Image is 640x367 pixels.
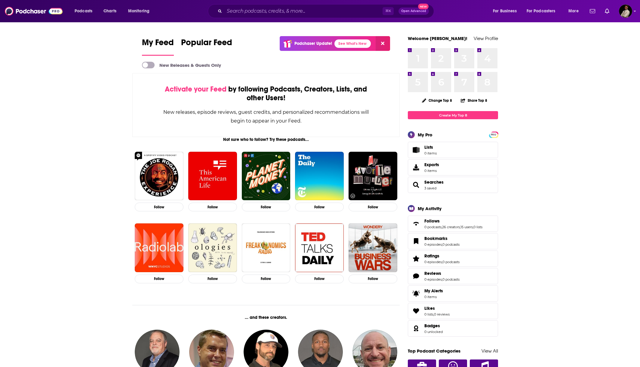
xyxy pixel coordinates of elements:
button: Follow [242,275,291,283]
a: Ratings [424,253,460,259]
span: Likes [408,303,498,319]
span: Lists [424,145,433,150]
span: 0 items [424,169,439,173]
a: Searches [410,181,422,189]
a: The Joe Rogan Experience [135,152,183,201]
span: ⌘ K [383,7,394,15]
img: Freakonomics Radio [242,223,291,272]
a: My Feed [142,37,174,56]
button: open menu [564,6,586,16]
a: My Favorite Murder with Karen Kilgariff and Georgia Hardstark [349,152,397,201]
a: Bookmarks [410,237,422,245]
button: Show profile menu [619,5,632,18]
button: Follow [188,203,237,211]
a: 3 saved [424,186,436,190]
img: The Daily [295,152,344,201]
a: Show notifications dropdown [602,6,612,16]
span: Podcasts [75,7,92,15]
input: Search podcasts, credits, & more... [224,6,383,16]
div: New releases, episode reviews, guest credits, and personalized recommendations will begin to appe... [163,108,369,125]
span: Follows [408,216,498,232]
span: , [433,312,434,316]
img: Ologies with Alie Ward [188,223,237,272]
div: Search podcasts, credits, & more... [214,4,440,18]
span: My Alerts [424,288,443,294]
span: Badges [424,323,440,328]
a: 0 unlocked [424,330,443,334]
button: Change Top 8 [418,97,456,104]
button: Follow [349,275,397,283]
a: 0 episodes [424,260,442,264]
span: Ratings [424,253,439,259]
img: Business Wars [349,223,397,272]
span: Open Advanced [401,10,426,13]
span: Activate your Feed [165,85,226,94]
a: Podchaser - Follow, Share and Rate Podcasts [5,5,63,17]
span: Reviews [408,268,498,284]
a: 15 users [460,225,473,229]
span: Likes [424,306,435,311]
button: open menu [124,6,157,16]
a: Reviews [424,271,460,276]
span: 0 items [424,151,437,155]
button: Follow [295,203,344,211]
img: TED Talks Daily [295,223,344,272]
div: My Pro [418,132,432,138]
span: 0 items [424,295,443,299]
a: 0 lists [424,312,433,316]
img: Radiolab [135,223,183,272]
span: , [442,225,442,229]
a: PRO [490,132,497,137]
a: Lists [408,142,498,158]
a: Ratings [410,254,422,263]
a: Show notifications dropdown [587,6,598,16]
a: Searches [424,179,444,185]
button: Follow [242,203,291,211]
a: Likes [424,306,450,311]
span: Searches [408,177,498,193]
a: Badges [410,324,422,333]
span: Logged in as Jeremiah_lineberger11 [619,5,632,18]
span: For Podcasters [527,7,555,15]
button: open menu [523,6,564,16]
img: User Profile [619,5,632,18]
a: Top Podcast Categories [408,348,460,354]
button: Share Top 8 [460,95,488,106]
a: 0 episodes [424,277,442,281]
button: open menu [489,6,524,16]
button: Follow [349,203,397,211]
button: Follow [188,275,237,283]
button: Open AdvancedNew [398,8,429,15]
span: Bookmarks [408,233,498,249]
a: Charts [100,6,120,16]
a: 0 podcasts [442,260,460,264]
button: Follow [295,275,344,283]
a: Likes [410,307,422,315]
button: open menu [70,6,100,16]
a: View All [482,348,498,354]
div: by following Podcasts, Creators, Lists, and other Users! [163,85,369,102]
span: Exports [424,162,439,167]
a: Create My Top 8 [408,111,498,119]
span: More [568,7,579,15]
a: 0 reviews [434,312,450,316]
img: This American Life [188,152,237,201]
span: Lists [410,146,422,154]
div: My Activity [418,206,442,211]
div: ... and these creators. [132,315,400,320]
span: Lists [424,145,437,150]
a: 0 podcasts [424,225,442,229]
a: Exports [408,159,498,176]
span: Ratings [408,250,498,267]
a: Reviews [410,272,422,280]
